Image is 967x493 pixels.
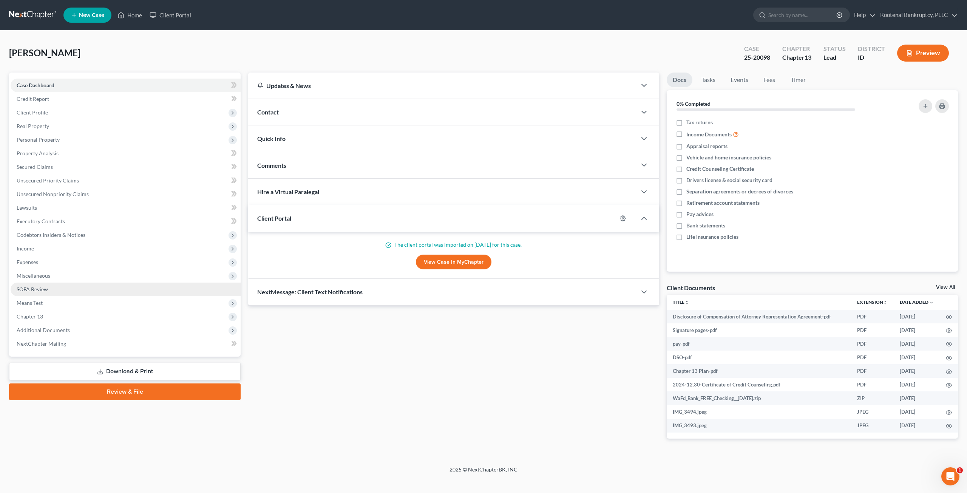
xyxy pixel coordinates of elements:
span: Retirement account statements [686,199,760,207]
td: pay-pdf [667,337,851,351]
span: Credit Counseling Certificate [686,165,754,173]
span: Secured Claims [17,164,53,170]
strong: 0% Completed [677,100,711,107]
a: Download & Print [9,363,241,380]
span: Miscellaneous [17,272,50,279]
span: Bank statements [686,222,725,229]
a: View All [936,285,955,290]
span: Lawsuits [17,204,37,211]
a: Property Analysis [11,147,241,160]
input: Search by name... [768,8,837,22]
td: PDF [851,337,894,351]
td: PDF [851,351,894,364]
span: Credit Report [17,96,49,102]
span: Client Portal [257,215,291,222]
span: Chapter 13 [17,313,43,320]
div: Case [744,45,770,53]
td: [DATE] [894,364,940,378]
a: Home [114,8,146,22]
span: 13 [805,54,811,61]
span: Life insurance policies [686,233,738,241]
span: Comments [257,162,286,169]
a: SOFA Review [11,283,241,296]
span: Pay advices [686,210,714,218]
a: Docs [667,73,692,87]
a: Events [724,73,754,87]
a: Extensionunfold_more [857,299,888,305]
i: expand_more [929,300,934,305]
a: Lawsuits [11,201,241,215]
div: 25-20098 [744,53,770,62]
a: Case Dashboard [11,79,241,92]
td: IMG_3494.jpeg [667,405,851,419]
td: Signature pages-pdf [667,323,851,337]
td: [DATE] [894,419,940,433]
td: JPEG [851,405,894,419]
span: Income Documents [686,131,732,138]
td: DSO-pdf [667,351,851,364]
td: [DATE] [894,337,940,351]
div: District [858,45,885,53]
div: Lead [823,53,846,62]
span: Expenses [17,259,38,265]
a: View Case in MyChapter [416,255,491,270]
td: PDF [851,323,894,337]
a: Credit Report [11,92,241,106]
a: Unsecured Priority Claims [11,174,241,187]
span: Additional Documents [17,327,70,333]
a: Tasks [695,73,721,87]
a: Help [850,8,876,22]
td: PDF [851,378,894,391]
a: Fees [757,73,782,87]
a: Date Added expand_more [900,299,934,305]
td: Chapter 13 Plan-pdf [667,364,851,378]
td: PDF [851,310,894,323]
td: [DATE] [894,323,940,337]
div: ID [858,53,885,62]
span: SOFA Review [17,286,48,292]
td: Disclosure of Compensation of Attorney Representation Agreement-pdf [667,310,851,323]
span: Real Property [17,123,49,129]
a: Review & File [9,383,241,400]
span: Income [17,245,34,252]
i: unfold_more [883,300,888,305]
span: Property Analysis [17,150,59,156]
div: Updates & News [257,82,627,90]
td: [DATE] [894,391,940,405]
td: [DATE] [894,378,940,391]
a: Titleunfold_more [673,299,689,305]
span: Codebtors Insiders & Notices [17,232,85,238]
span: Hire a Virtual Paralegal [257,188,319,195]
span: Separation agreements or decrees of divorces [686,188,793,195]
div: Client Documents [667,284,715,292]
td: PDF [851,364,894,378]
a: Kootenai Bankruptcy, PLLC [876,8,958,22]
span: 1 [957,467,963,473]
span: Drivers license & social security card [686,176,772,184]
span: NextMessage: Client Text Notifications [257,288,363,295]
td: WaFd_Bank_FREE_Checking__[DATE].zip [667,391,851,405]
p: The client portal was imported on [DATE] for this case. [257,241,650,249]
span: Unsecured Priority Claims [17,177,79,184]
div: Chapter [782,45,811,53]
td: JPEG [851,419,894,433]
span: New Case [79,12,104,18]
span: Case Dashboard [17,82,54,88]
a: NextChapter Mailing [11,337,241,351]
a: Timer [785,73,812,87]
span: Personal Property [17,136,60,143]
td: [DATE] [894,351,940,364]
span: Appraisal reports [686,142,728,150]
span: Means Test [17,300,43,306]
a: Secured Claims [11,160,241,174]
div: Chapter [782,53,811,62]
span: Unsecured Nonpriority Claims [17,191,89,197]
span: [PERSON_NAME] [9,47,80,58]
span: Client Profile [17,109,48,116]
div: 2025 © NextChapterBK, INC [268,466,699,479]
span: Executory Contracts [17,218,65,224]
a: Executory Contracts [11,215,241,228]
span: Contact [257,108,279,116]
span: Vehicle and home insurance policies [686,154,771,161]
td: ZIP [851,391,894,405]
